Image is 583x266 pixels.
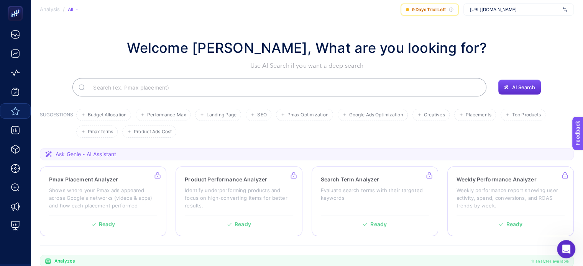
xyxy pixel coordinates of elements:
[470,7,560,13] span: [URL][DOMAIN_NAME]
[127,61,487,70] p: Use AI Search if you want a deep search
[87,77,480,98] input: Search
[63,6,65,12] span: /
[563,6,567,13] img: svg%3e
[207,112,236,118] span: Landing Page
[424,112,445,118] span: Creatives
[412,7,446,13] span: 9 Days Trial Left
[557,240,575,258] iframe: Intercom live chat
[54,258,75,264] span: Analyzes
[40,112,73,138] h3: SUGGESTIONS
[312,166,438,236] a: Search Term AnalyzerEvaluate search terms with their targeted keywordsReady
[257,112,266,118] span: SEO
[88,112,126,118] span: Budget Allocation
[466,112,491,118] span: Placements
[127,38,487,58] h1: Welcome [PERSON_NAME], What are you looking for?
[147,112,186,118] span: Performance Max
[134,129,172,135] span: Product Ads Cost
[531,258,569,264] span: 11 analyzes available
[88,129,113,135] span: Pmax terms
[498,80,541,95] button: AI Search
[512,84,535,90] span: AI Search
[512,112,541,118] span: Top Products
[287,112,328,118] span: Pmax Optimization
[176,166,302,236] a: Product Performance AnalyzerIdentify underperforming products and focus on high-converting items ...
[349,112,403,118] span: Google Ads Optimization
[68,7,79,13] div: All
[56,150,116,158] span: Ask Genie - AI Assistant
[40,166,166,236] a: Pmax Placement AnalyzerShows where your Pmax ads appeared across Google's networks (videos & apps...
[40,7,60,13] span: Analysis
[447,166,574,236] a: Weekly Performance AnalyzerWeekly performance report showing user activity, spend, conversions, a...
[5,2,29,8] span: Feedback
